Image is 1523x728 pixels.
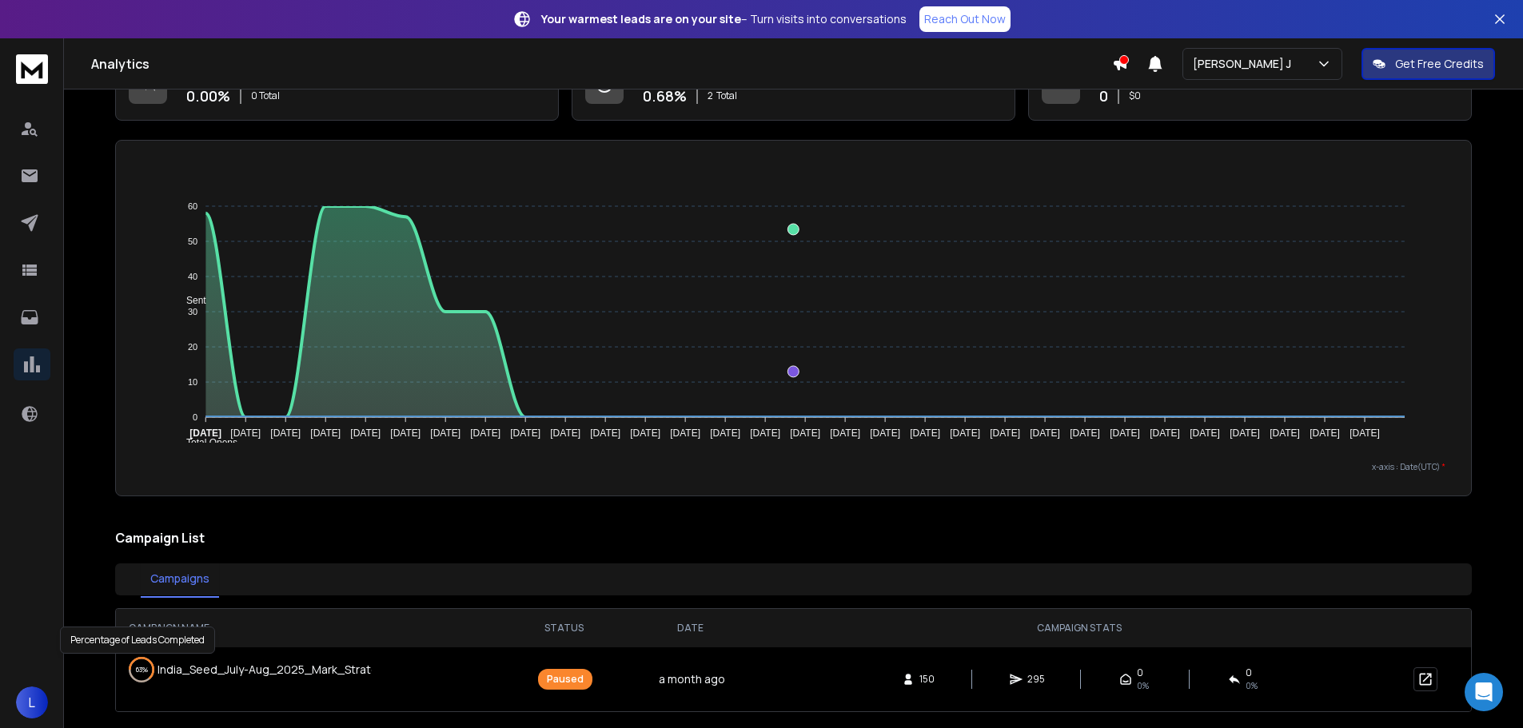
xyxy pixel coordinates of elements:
[670,428,700,439] tspan: [DATE]
[1350,428,1380,439] tspan: [DATE]
[16,686,48,718] button: L
[790,428,820,439] tspan: [DATE]
[16,54,48,84] img: logo
[710,428,740,439] tspan: [DATE]
[251,90,280,102] p: 0 Total
[60,627,215,654] div: Percentage of Leads Completed
[870,428,900,439] tspan: [DATE]
[1110,428,1140,439] tspan: [DATE]
[115,528,1472,547] h2: Campaign List
[1190,428,1220,439] tspan: [DATE]
[830,428,860,439] tspan: [DATE]
[919,673,935,686] span: 150
[116,609,505,647] th: CAMPAIGN NAME
[758,609,1401,647] th: CAMPAIGN STATS
[1193,56,1298,72] p: [PERSON_NAME] J
[708,90,713,102] span: 2
[541,11,741,26] strong: Your warmest leads are on your site
[91,54,1112,74] h1: Analytics
[193,412,197,422] tspan: 0
[1395,56,1484,72] p: Get Free Credits
[924,11,1006,27] p: Reach Out Now
[1137,679,1149,692] span: 0%
[136,662,148,678] p: 63 %
[716,90,737,102] span: Total
[630,428,660,439] tspan: [DATE]
[1129,90,1141,102] p: $ 0
[1310,428,1340,439] tspan: [DATE]
[541,11,907,27] p: – Turn visits into conversations
[188,237,197,246] tspan: 50
[430,428,460,439] tspan: [DATE]
[910,428,940,439] tspan: [DATE]
[1070,428,1100,439] tspan: [DATE]
[390,428,421,439] tspan: [DATE]
[950,428,980,439] tspan: [DATE]
[538,669,592,690] div: Paused
[188,307,197,316] tspan: 30
[230,428,261,439] tspan: [DATE]
[510,428,540,439] tspan: [DATE]
[470,428,500,439] tspan: [DATE]
[1099,85,1108,107] p: 0
[990,428,1020,439] tspan: [DATE]
[116,647,372,692] td: India_Seed_July-Aug_2025_Mark_Strategy+Social
[643,85,687,107] p: 0.68 %
[1230,428,1260,439] tspan: [DATE]
[623,609,758,647] th: DATE
[189,428,221,439] tspan: [DATE]
[505,609,622,647] th: STATUS
[186,85,230,107] p: 0.00 %
[1027,673,1045,686] span: 295
[750,428,780,439] tspan: [DATE]
[550,428,580,439] tspan: [DATE]
[1137,666,1143,679] span: 0
[350,428,381,439] tspan: [DATE]
[188,201,197,211] tspan: 60
[1030,428,1060,439] tspan: [DATE]
[1246,679,1258,692] span: 0 %
[188,272,197,281] tspan: 40
[919,6,1011,32] a: Reach Out Now
[590,428,620,439] tspan: [DATE]
[142,461,1445,473] p: x-axis : Date(UTC)
[1362,48,1495,80] button: Get Free Credits
[623,647,758,711] td: a month ago
[188,377,197,387] tspan: 10
[270,428,301,439] tspan: [DATE]
[188,342,197,352] tspan: 20
[310,428,341,439] tspan: [DATE]
[174,437,237,448] span: Total Opens
[1246,666,1252,679] span: 0
[1465,673,1503,711] div: Open Intercom Messenger
[1270,428,1300,439] tspan: [DATE]
[174,295,206,306] span: Sent
[1150,428,1180,439] tspan: [DATE]
[141,561,219,598] button: Campaigns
